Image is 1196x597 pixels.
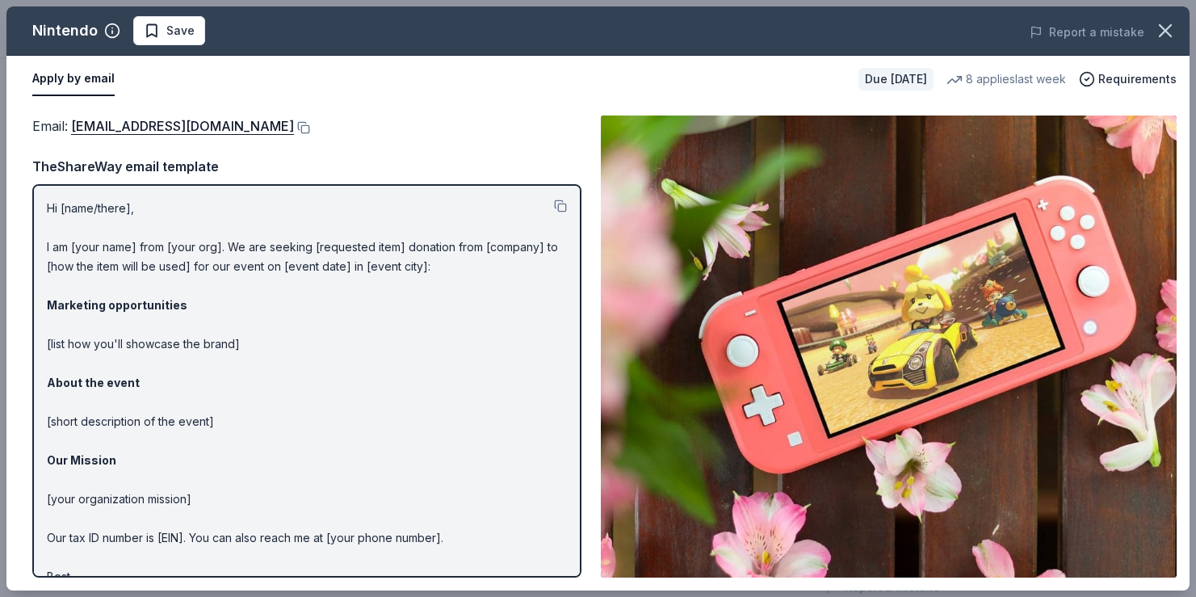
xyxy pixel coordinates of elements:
[858,68,934,90] div: Due [DATE]
[32,118,294,134] span: Email :
[1079,69,1177,89] button: Requirements
[946,69,1066,89] div: 8 applies last week
[601,116,1177,578] img: Image for Nintendo
[47,453,116,467] strong: Our Mission
[1030,23,1144,42] button: Report a mistake
[32,62,115,96] button: Apply by email
[32,156,581,177] div: TheShareWay email template
[32,18,98,44] div: Nintendo
[166,21,195,40] span: Save
[71,116,294,137] a: [EMAIL_ADDRESS][DOMAIN_NAME]
[47,298,187,312] strong: Marketing opportunities
[47,376,140,389] strong: About the event
[1098,69,1177,89] span: Requirements
[133,16,205,45] button: Save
